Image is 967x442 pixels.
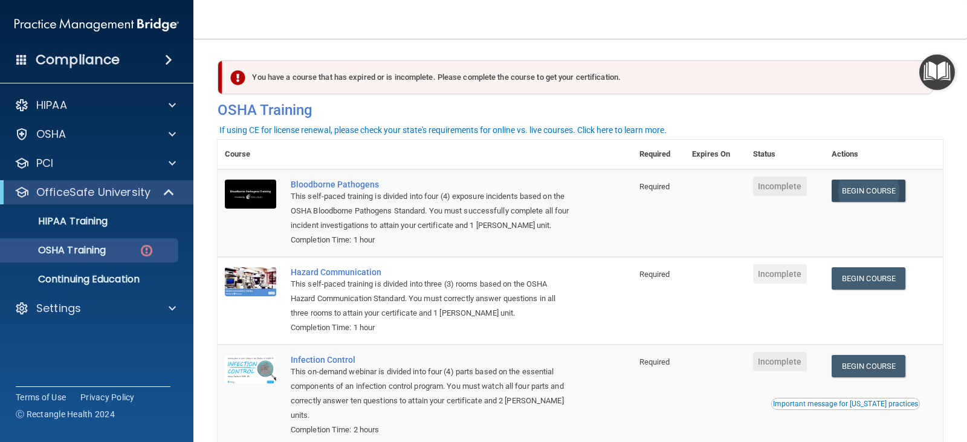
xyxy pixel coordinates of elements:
[291,189,572,233] div: This self-paced training is divided into four (4) exposure incidents based on the OSHA Bloodborne...
[15,156,176,171] a: PCI
[8,215,108,227] p: HIPAA Training
[218,140,283,169] th: Course
[753,264,807,284] span: Incomplete
[16,391,66,403] a: Terms of Use
[753,177,807,196] span: Incomplete
[773,400,918,408] div: Important message for [US_STATE] practices
[230,70,245,85] img: exclamation-circle-solid-danger.72ef9ffc.png
[36,185,150,200] p: OfficeSafe University
[685,140,745,169] th: Expires On
[291,277,572,320] div: This self-paced training is divided into three (3) rooms based on the OSHA Hazard Communication S...
[222,60,933,94] div: You have a course that has expired or is incomplete. Please complete the course to get your certi...
[291,320,572,335] div: Completion Time: 1 hour
[832,180,905,202] a: Begin Course
[291,365,572,423] div: This on-demand webinar is divided into four (4) parts based on the essential components of an inf...
[771,398,920,410] button: Read this if you are a dental practitioner in the state of CA
[824,140,943,169] th: Actions
[15,127,176,141] a: OSHA
[291,355,572,365] a: Infection Control
[36,301,81,316] p: Settings
[832,267,905,290] a: Begin Course
[832,355,905,377] a: Begin Course
[632,140,685,169] th: Required
[15,185,175,200] a: OfficeSafe University
[139,243,154,258] img: danger-circle.6113f641.png
[8,244,106,256] p: OSHA Training
[218,124,668,136] button: If using CE for license renewal, please check your state's requirements for online vs. live cours...
[753,352,807,371] span: Incomplete
[639,357,670,366] span: Required
[218,102,943,119] h4: OSHA Training
[80,391,135,403] a: Privacy Policy
[291,423,572,437] div: Completion Time: 2 hours
[291,180,572,189] a: Bloodborne Pathogens
[15,98,176,112] a: HIPAA
[15,301,176,316] a: Settings
[746,140,824,169] th: Status
[291,267,572,277] a: Hazard Communication
[919,54,955,90] button: Open Resource Center
[36,127,66,141] p: OSHA
[639,182,670,191] span: Required
[36,98,67,112] p: HIPAA
[291,233,572,247] div: Completion Time: 1 hour
[8,273,173,285] p: Continuing Education
[15,13,179,37] img: PMB logo
[36,156,53,171] p: PCI
[639,270,670,279] span: Required
[36,51,120,68] h4: Compliance
[219,126,667,134] div: If using CE for license renewal, please check your state's requirements for online vs. live cours...
[16,408,115,420] span: Ⓒ Rectangle Health 2024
